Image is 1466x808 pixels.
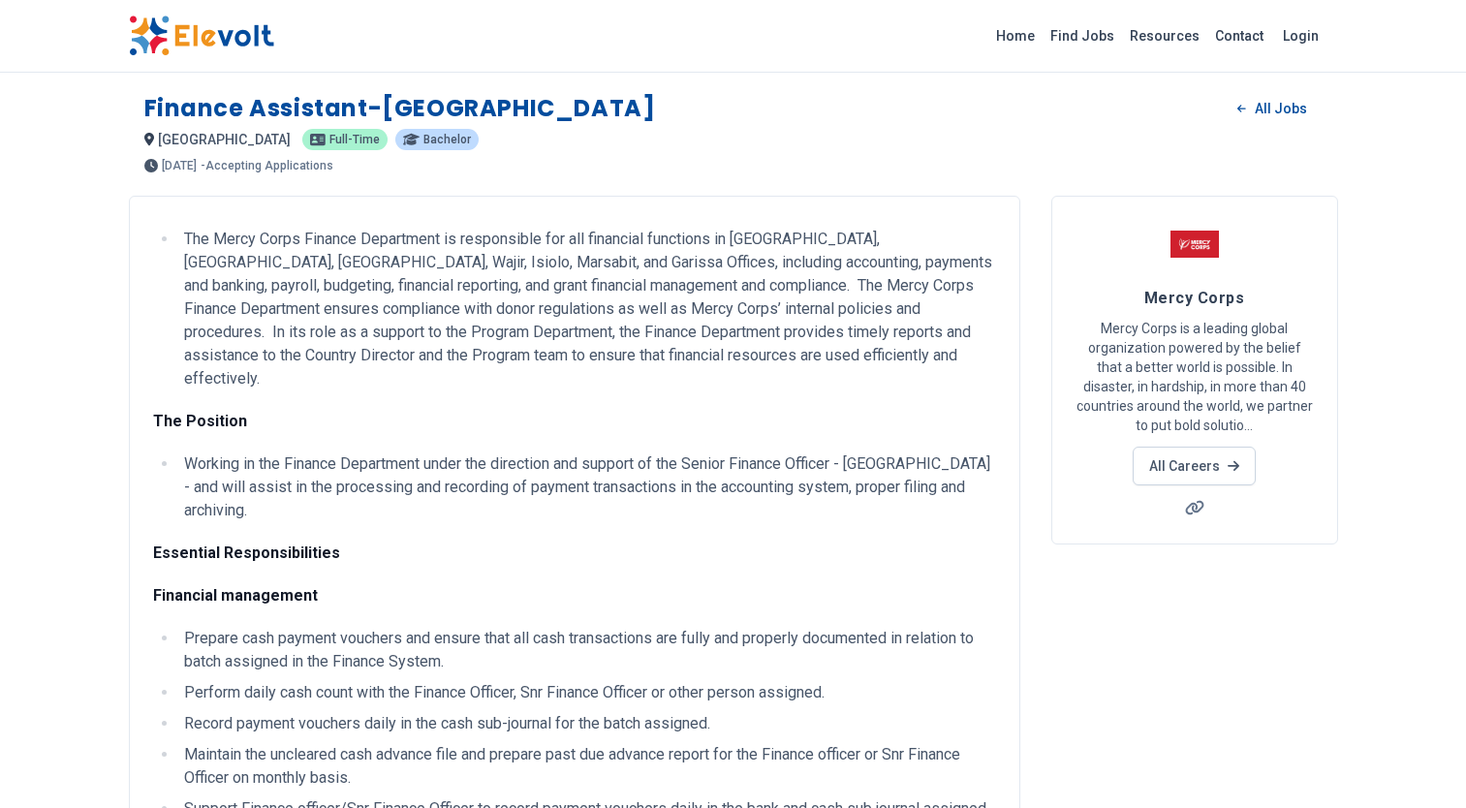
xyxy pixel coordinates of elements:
[423,134,471,145] span: Bachelor
[329,134,380,145] span: Full-time
[201,160,333,171] p: - Accepting Applications
[988,20,1043,51] a: Home
[178,743,996,790] li: Maintain the uncleared cash advance file and prepare past due advance report for the Finance offi...
[129,16,274,56] img: Elevolt
[1043,20,1122,51] a: Find Jobs
[158,132,291,147] span: [GEOGRAPHIC_DATA]
[178,228,996,390] li: The Mercy Corps Finance Department is responsible for all financial functions in [GEOGRAPHIC_DATA...
[1122,20,1207,51] a: Resources
[162,160,197,171] span: [DATE]
[1369,715,1466,808] iframe: Chat Widget
[178,712,996,735] li: Record payment vouchers daily in the cash sub-journal for the batch assigned.
[1271,16,1330,55] a: Login
[144,93,656,124] h1: Finance Assistant-[GEOGRAPHIC_DATA]
[1076,319,1314,435] p: Mercy Corps is a leading global organization powered by the belief that a better world is possibl...
[178,452,996,522] li: Working in the Finance Department under the direction and support of the Senior Finance Officer -...
[1207,20,1271,51] a: Contact
[1144,289,1244,307] span: Mercy Corps
[153,544,340,562] strong: Essential Responsibilities
[1222,94,1322,123] a: All Jobs
[153,412,247,430] strong: The Position
[1133,447,1256,485] a: All Careers
[1170,220,1219,268] img: Mercy Corps
[178,627,996,673] li: Prepare cash payment vouchers and ensure that all cash transactions are fully and properly docume...
[178,681,996,704] li: Perform daily cash count with the Finance Officer, Snr Finance Officer or other person assigned.
[153,586,318,605] strong: Financial management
